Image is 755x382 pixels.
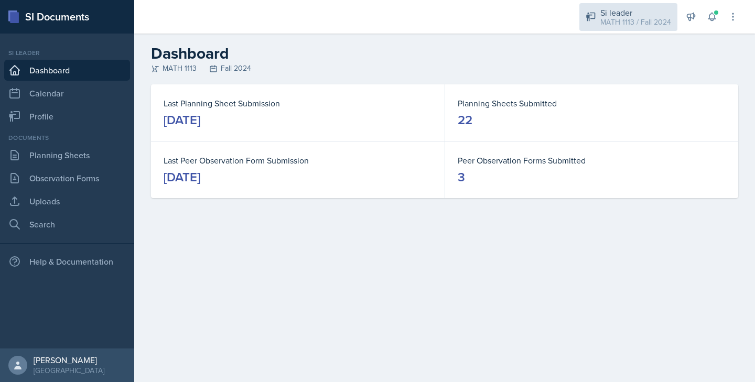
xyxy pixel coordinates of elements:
div: MATH 1113 / Fall 2024 [600,17,671,28]
div: MATH 1113 Fall 2024 [151,63,738,74]
div: Si leader [600,6,671,19]
div: Help & Documentation [4,251,130,272]
dt: Last Peer Observation Form Submission [164,154,432,167]
dt: Planning Sheets Submitted [458,97,726,110]
a: Calendar [4,83,130,104]
div: [GEOGRAPHIC_DATA] [34,365,104,376]
a: Planning Sheets [4,145,130,166]
a: Profile [4,106,130,127]
div: [DATE] [164,112,200,128]
div: Si leader [4,48,130,58]
a: Dashboard [4,60,130,81]
div: [DATE] [164,169,200,185]
div: 22 [458,112,472,128]
a: Uploads [4,191,130,212]
dt: Peer Observation Forms Submitted [458,154,726,167]
div: [PERSON_NAME] [34,355,104,365]
div: 3 [458,169,465,185]
a: Search [4,214,130,235]
div: Documents [4,133,130,143]
h2: Dashboard [151,44,738,63]
dt: Last Planning Sheet Submission [164,97,432,110]
a: Observation Forms [4,168,130,189]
